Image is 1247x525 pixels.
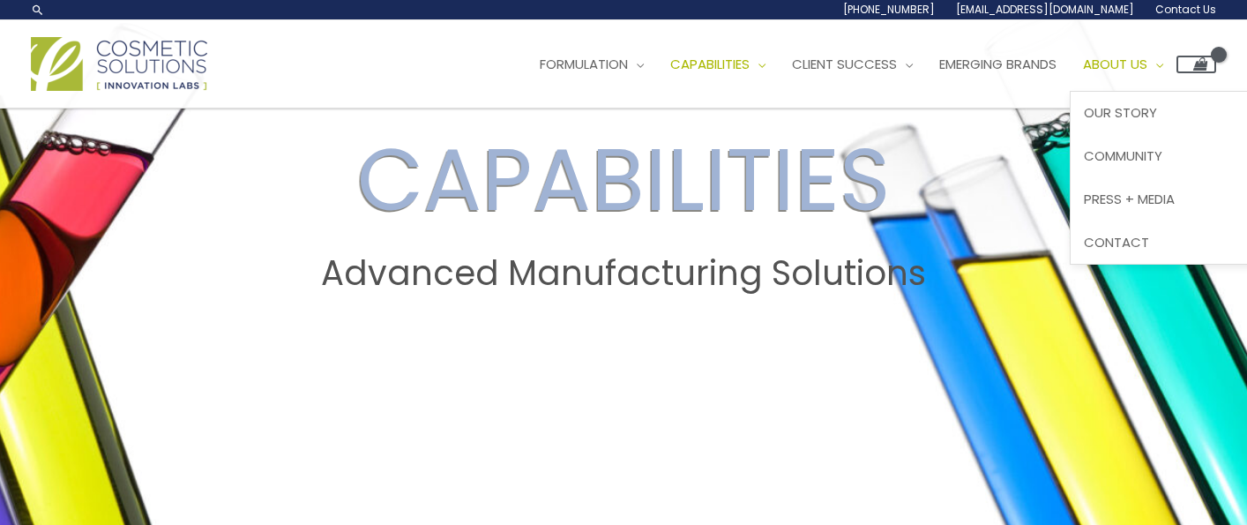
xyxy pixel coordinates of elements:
[1084,146,1162,165] span: Community
[939,55,1057,73] span: Emerging Brands
[31,37,207,91] img: Cosmetic Solutions Logo
[1070,38,1176,91] a: About Us
[1084,233,1149,251] span: Contact
[513,38,1216,91] nav: Site Navigation
[670,55,750,73] span: Capabilities
[17,128,1230,232] h2: CAPABILITIES
[779,38,926,91] a: Client Success
[1155,2,1216,17] span: Contact Us
[1084,190,1175,208] span: Press + Media
[31,3,45,17] a: Search icon link
[540,55,628,73] span: Formulation
[956,2,1134,17] span: [EMAIL_ADDRESS][DOMAIN_NAME]
[657,38,779,91] a: Capabilities
[17,253,1230,294] h2: Advanced Manufacturing Solutions
[1083,55,1147,73] span: About Us
[526,38,657,91] a: Formulation
[1084,103,1157,122] span: Our Story
[792,55,897,73] span: Client Success
[1176,56,1216,73] a: View Shopping Cart, empty
[926,38,1070,91] a: Emerging Brands
[843,2,935,17] span: [PHONE_NUMBER]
